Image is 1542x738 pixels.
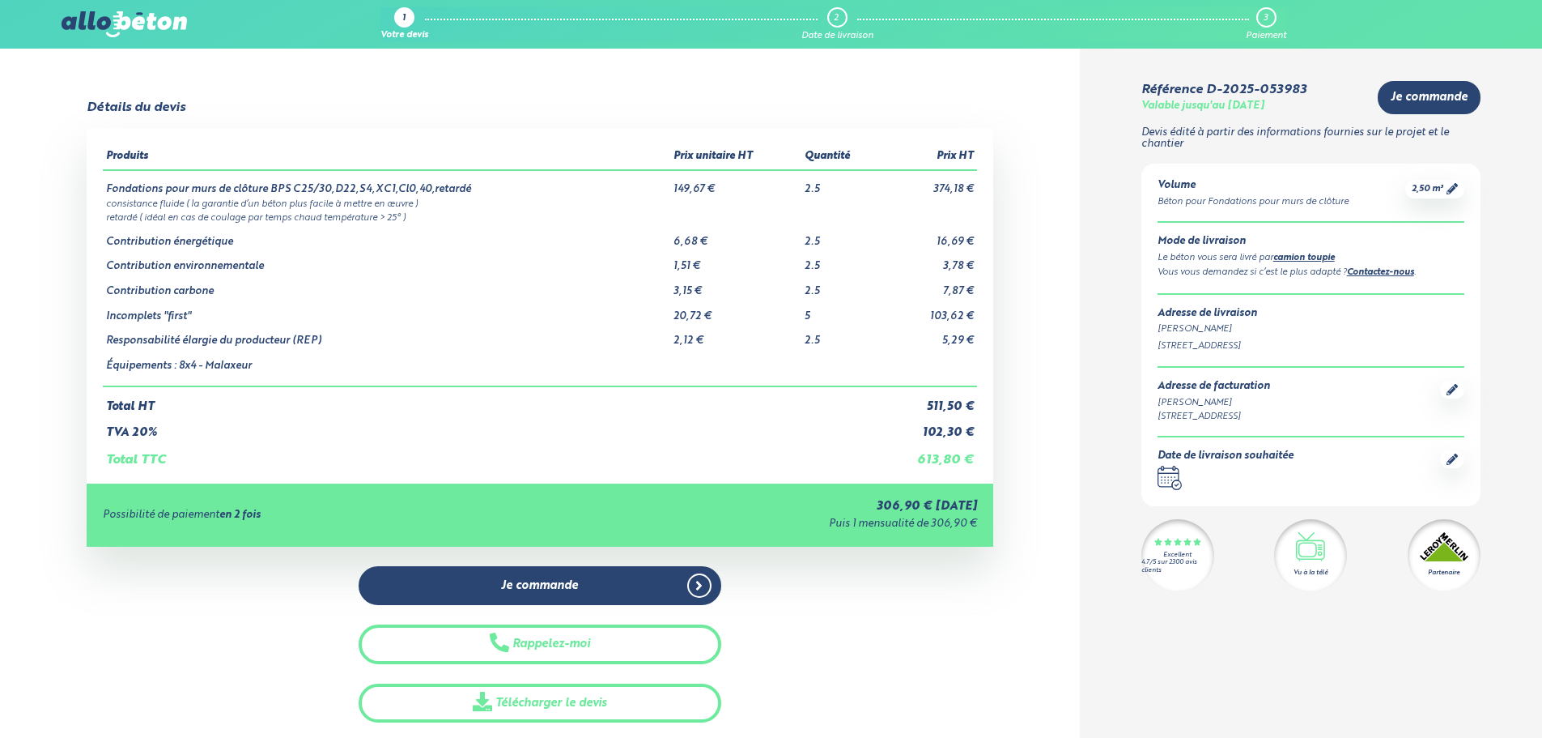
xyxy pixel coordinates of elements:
[670,322,801,348] td: 2,12 €
[1158,180,1349,192] div: Volume
[103,273,670,298] td: Contribution carbone
[1246,31,1286,41] div: Paiement
[881,298,977,323] td: 103,62 €
[1347,268,1414,277] a: Contactez-nous
[801,298,881,323] td: 5
[801,31,873,41] div: Date de livraison
[1246,7,1286,41] a: 3 Paiement
[103,510,554,522] div: Possibilité de paiement
[1158,410,1270,424] div: [STREET_ADDRESS]
[881,273,977,298] td: 7,87 €
[670,273,801,298] td: 3,15 €
[1141,83,1306,97] div: Référence D-2025-053983
[881,224,977,249] td: 16,69 €
[103,144,670,170] th: Produits
[801,224,881,249] td: 2.5
[87,100,185,115] div: Détails du devis
[1158,195,1349,209] div: Béton pour Fondations pour murs de clôture
[881,170,977,196] td: 374,18 €
[670,298,801,323] td: 20,72 €
[62,11,186,37] img: allobéton
[670,170,801,196] td: 149,67 €
[1391,91,1468,105] span: Je commande
[1141,100,1264,113] div: Valable jusqu'au [DATE]
[1158,450,1293,463] div: Date de livraison souhaitée
[1158,251,1464,266] div: Le béton vous sera livré par
[501,579,578,593] span: Je commande
[1273,254,1335,262] a: camion toupie
[801,248,881,273] td: 2.5
[801,7,873,41] a: 2 Date de livraison
[801,170,881,196] td: 2.5
[881,386,977,414] td: 511,50 €
[881,144,977,170] th: Prix HT
[1158,236,1464,248] div: Mode de livraison
[801,273,881,298] td: 2.5
[103,298,670,323] td: Incomplets "first"
[219,510,261,520] strong: en 2 fois
[881,322,977,348] td: 5,29 €
[103,348,670,386] td: Équipements : 8x4 - Malaxeur
[1141,127,1480,151] p: Devis édité à partir des informations fournies sur le projet et le chantier
[103,322,670,348] td: Responsabilité élargie du producteur (REP)
[103,170,670,196] td: Fondations pour murs de clôture BPS C25/30,D22,S4,XC1,Cl0,40,retardé
[1158,396,1270,410] div: [PERSON_NAME]
[670,248,801,273] td: 1,51 €
[103,386,881,414] td: Total HT
[670,144,801,170] th: Prix unitaire HT
[103,196,977,210] td: consistance fluide ( la garantie d’un béton plus facile à mettre en œuvre )
[103,413,881,440] td: TVA 20%
[881,413,977,440] td: 102,30 €
[1378,81,1480,114] a: Je commande
[670,224,801,249] td: 6,68 €
[103,210,977,224] td: retardé ( idéal en cas de coulage par temps chaud température > 25° )
[380,7,428,41] a: 1 Votre devis
[103,224,670,249] td: Contribution énergétique
[554,500,977,514] div: 306,90 € [DATE]
[359,625,721,664] button: Rappelez-moi
[380,31,428,41] div: Votre devis
[834,13,839,23] div: 2
[801,144,881,170] th: Quantité
[554,518,977,531] div: Puis 1 mensualité de 306,90 €
[1428,568,1459,578] div: Partenaire
[103,440,881,467] td: Total TTC
[881,248,977,273] td: 3,78 €
[1398,675,1524,720] iframe: Help widget launcher
[1141,559,1214,574] div: 4.7/5 sur 2300 avis clients
[103,248,670,273] td: Contribution environnementale
[402,14,406,24] div: 1
[881,440,977,467] td: 613,80 €
[1293,568,1327,578] div: Vu à la télé
[1158,266,1464,280] div: Vous vous demandez si c’est le plus adapté ? .
[359,684,721,723] a: Télécharger le devis
[1158,308,1464,320] div: Adresse de livraison
[1158,339,1464,353] div: [STREET_ADDRESS]
[1163,552,1192,559] div: Excellent
[801,322,881,348] td: 2.5
[1158,381,1270,393] div: Adresse de facturation
[359,566,721,606] a: Je commande
[1158,322,1464,336] div: [PERSON_NAME]
[1264,13,1268,23] div: 3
